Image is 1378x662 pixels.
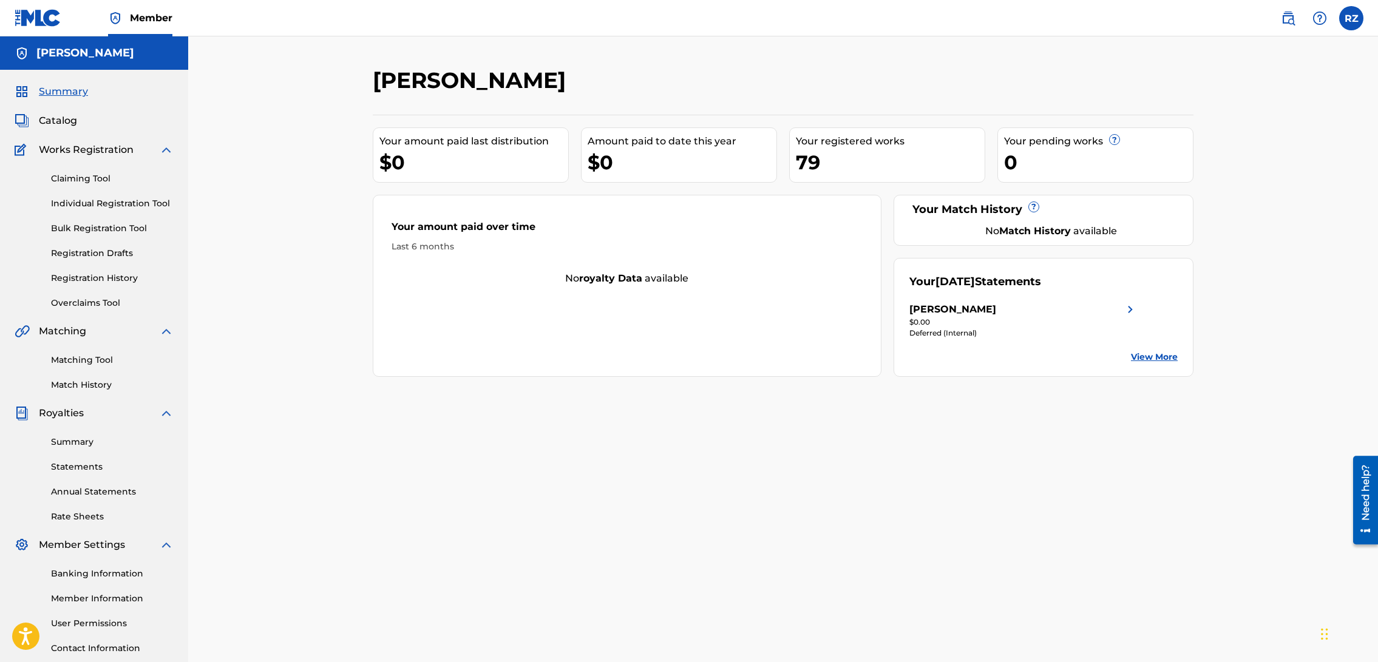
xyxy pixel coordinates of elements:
[159,406,174,421] img: expand
[51,436,174,448] a: Summary
[392,220,863,240] div: Your amount paid over time
[39,324,86,339] span: Matching
[1004,134,1193,149] div: Your pending works
[909,201,1178,218] div: Your Match History
[51,272,174,285] a: Registration History
[51,567,174,580] a: Banking Information
[1321,616,1328,652] div: Drag
[1110,135,1119,144] span: ?
[588,134,776,149] div: Amount paid to date this year
[392,240,863,253] div: Last 6 months
[1339,6,1363,30] div: User Menu
[39,143,134,157] span: Works Registration
[51,197,174,210] a: Individual Registration Tool
[909,328,1138,339] div: Deferred (Internal)
[1004,149,1193,176] div: 0
[1276,6,1300,30] a: Public Search
[15,406,29,421] img: Royalties
[51,461,174,473] a: Statements
[909,317,1138,328] div: $0.00
[39,113,77,128] span: Catalog
[579,272,642,284] strong: royalty data
[39,406,84,421] span: Royalties
[15,84,29,99] img: Summary
[51,510,174,523] a: Rate Sheets
[15,9,61,27] img: MLC Logo
[796,149,985,176] div: 79
[15,113,29,128] img: Catalog
[15,143,30,157] img: Works Registration
[909,274,1041,290] div: Your Statements
[15,46,29,61] img: Accounts
[159,324,174,339] img: expand
[159,143,174,157] img: expand
[15,84,88,99] a: SummarySummary
[373,271,881,286] div: No available
[159,538,174,552] img: expand
[909,302,996,317] div: [PERSON_NAME]
[1312,11,1327,25] img: help
[51,485,174,498] a: Annual Statements
[51,617,174,630] a: User Permissions
[1281,11,1295,25] img: search
[51,172,174,185] a: Claiming Tool
[796,134,985,149] div: Your registered works
[925,224,1178,238] div: No available
[15,113,77,128] a: CatalogCatalog
[15,538,29,552] img: Member Settings
[1344,451,1378,549] iframe: Resource Center
[51,642,174,655] a: Contact Information
[1131,351,1178,363] a: View More
[15,324,30,339] img: Matching
[1308,6,1332,30] div: Help
[1029,202,1039,212] span: ?
[999,225,1071,237] strong: Match History
[51,222,174,235] a: Bulk Registration Tool
[108,11,123,25] img: Top Rightsholder
[1317,604,1378,662] iframe: Chat Widget
[51,379,174,391] a: Match History
[588,149,776,176] div: $0
[51,592,174,605] a: Member Information
[379,134,568,149] div: Your amount paid last distribution
[130,11,172,25] span: Member
[379,149,568,176] div: $0
[51,247,174,260] a: Registration Drafts
[51,297,174,309] a: Overclaims Tool
[51,354,174,366] a: Matching Tool
[1123,302,1138,317] img: right chevron icon
[39,84,88,99] span: Summary
[39,538,125,552] span: Member Settings
[909,302,1138,339] a: [PERSON_NAME]right chevron icon$0.00Deferred (Internal)
[935,275,975,288] span: [DATE]
[373,67,572,94] h2: [PERSON_NAME]
[36,46,134,60] h5: ROGER ZAHAB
